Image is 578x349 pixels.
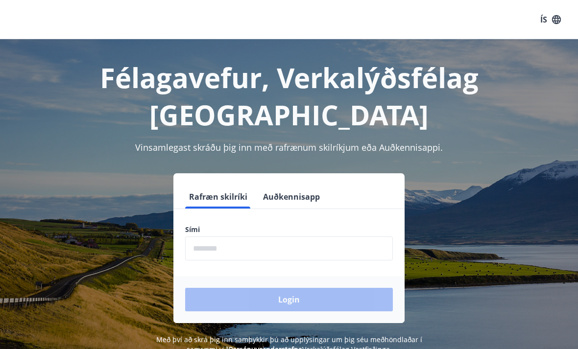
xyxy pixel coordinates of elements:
[185,185,251,209] button: Rafræn skilríki
[135,141,443,153] span: Vinsamlegast skráðu þig inn með rafrænum skilríkjum eða Auðkennisappi.
[259,185,324,209] button: Auðkennisapp
[185,225,393,234] label: Sími
[12,59,566,133] h1: Félagavefur, Verkalýðsfélag [GEOGRAPHIC_DATA]
[535,11,566,28] button: ÍS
